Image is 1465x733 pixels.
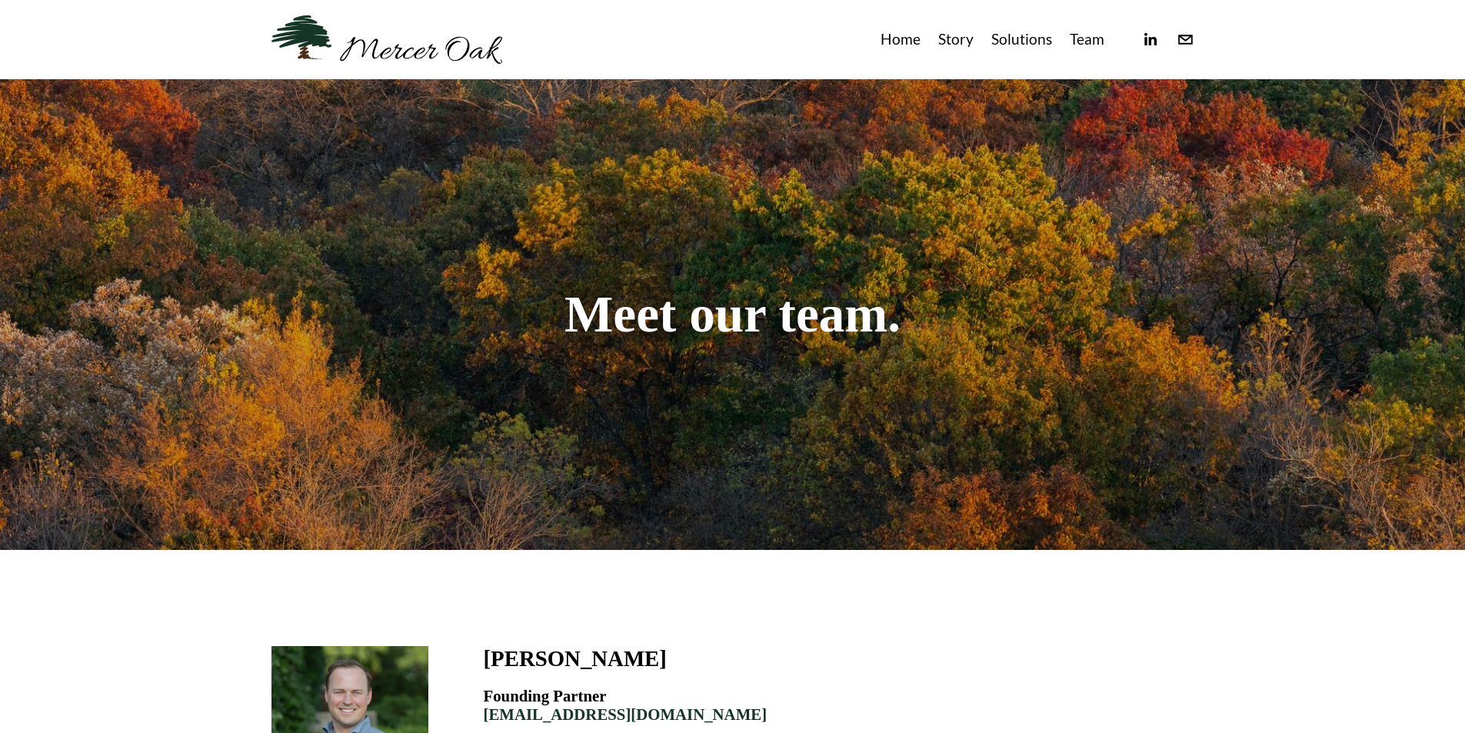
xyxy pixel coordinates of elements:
a: Solutions [991,27,1052,52]
h1: Meet our team. [271,288,1194,342]
a: info@merceroaklaw.com [1177,31,1194,48]
a: Home [881,27,921,52]
a: linkedin-unauth [1141,31,1159,48]
a: Story [938,27,974,52]
h4: Founding Partner [484,687,1194,725]
a: Team [1070,27,1104,52]
a: [EMAIL_ADDRESS][DOMAIN_NAME] [484,705,767,723]
h3: [PERSON_NAME] [484,646,667,671]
